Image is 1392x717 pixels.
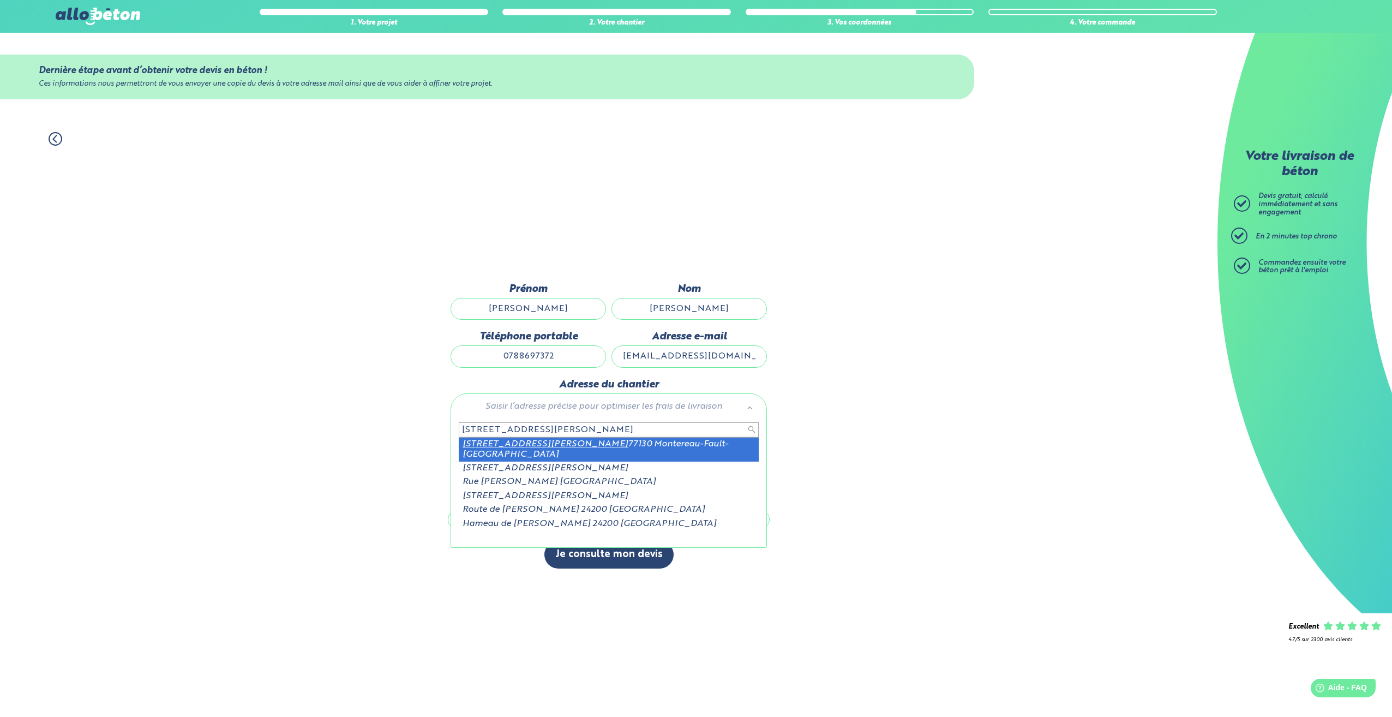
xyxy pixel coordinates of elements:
[459,517,759,531] div: Hameau de [PERSON_NAME] 24200 [GEOGRAPHIC_DATA]
[463,440,628,449] span: [STREET_ADDRESS][PERSON_NAME]
[459,438,759,462] div: 77130 Montereau-Fault-[GEOGRAPHIC_DATA]
[1295,674,1380,705] iframe: Help widget launcher
[459,475,759,489] div: Rue [PERSON_NAME] [GEOGRAPHIC_DATA]
[459,503,759,517] div: Route de [PERSON_NAME] 24200 [GEOGRAPHIC_DATA]
[459,462,759,475] div: [STREET_ADDRESS][PERSON_NAME]
[459,489,759,503] div: [STREET_ADDRESS][PERSON_NAME]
